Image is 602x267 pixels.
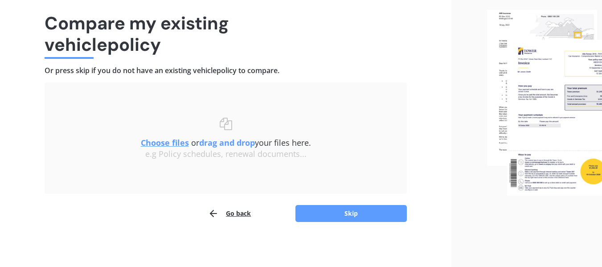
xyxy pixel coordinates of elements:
[45,66,407,75] h4: Or press skip if you do not have an existing vehicle policy to compare.
[45,12,407,55] h1: Compare my existing vehicle policy
[487,10,602,195] img: files.webp
[295,205,407,222] button: Skip
[141,137,189,148] u: Choose files
[141,137,311,148] span: or your files here.
[62,149,389,159] div: e.g Policy schedules, renewal documents...
[199,137,255,148] b: drag and drop
[208,205,251,222] button: Go back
